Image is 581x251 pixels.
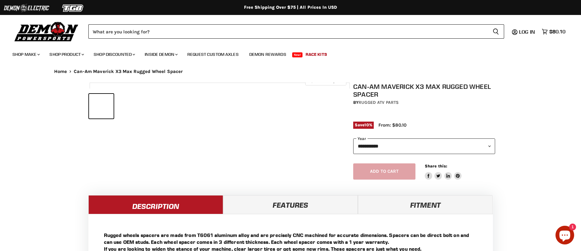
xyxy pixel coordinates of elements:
a: Rugged ATV Parts [358,100,399,105]
span: Share this: [425,164,447,168]
img: Demon Powersports [12,20,81,42]
span: 10 [364,123,369,127]
div: by [353,99,495,106]
h1: Can-Am Maverick X3 Max Rugged Wheel Spacer [353,83,495,98]
inbox-online-store-chat: Shopify online store chat [554,226,576,246]
a: Features [223,195,358,214]
input: Search [88,24,488,39]
span: From: $80.10 [378,122,406,128]
a: Description [88,195,223,214]
span: Log in [519,29,535,35]
select: year [353,138,495,154]
a: Race Kits [301,48,332,61]
a: Inside Demon [140,48,181,61]
img: TGB Logo 2 [50,2,96,14]
a: Shop Discounted [89,48,139,61]
a: Request Custom Axles [183,48,243,61]
a: Shop Product [45,48,88,61]
a: Demon Rewards [245,48,291,61]
a: $80.10 [539,27,569,36]
button: Can-Am Maverick X3 Max Rugged Wheel Spacer thumbnail [115,94,140,118]
img: Demon Electric Logo 2 [3,2,50,14]
a: Fitment [358,195,493,214]
ul: Main menu [8,46,564,61]
button: Search [488,24,504,39]
div: Free Shipping Over $75 | All Prices In USD [42,5,540,10]
aside: Share this: [425,163,462,180]
a: Shop Make [8,48,44,61]
a: Log in [516,29,539,35]
span: $80.10 [549,29,565,35]
nav: Breadcrumbs [42,69,540,74]
span: New! [292,52,303,57]
span: Can-Am Maverick X3 Max Rugged Wheel Spacer [74,69,183,74]
span: Click to expand [308,79,343,83]
a: Home [54,69,67,74]
form: Product [88,24,504,39]
span: Save % [353,122,374,128]
button: Can-Am Maverick X3 Max Rugged Wheel Spacer thumbnail [89,94,114,118]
